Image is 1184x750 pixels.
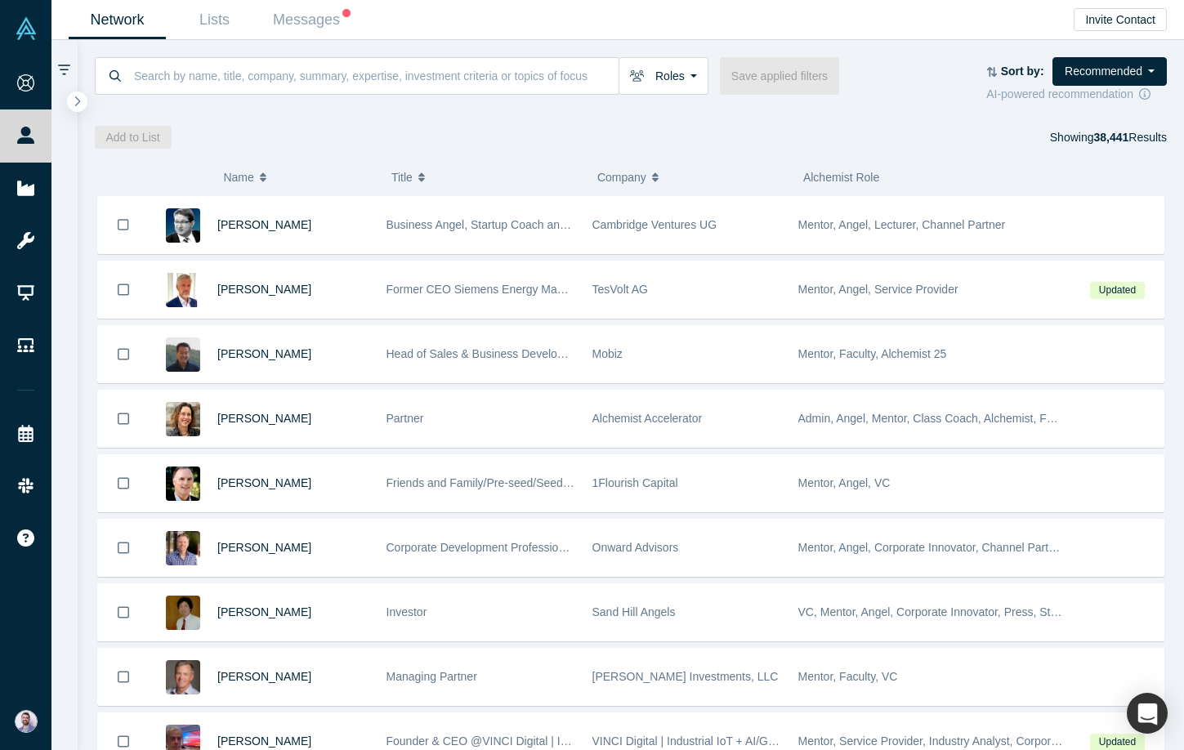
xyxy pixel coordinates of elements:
[592,734,887,748] span: VINCI Digital | Industrial IoT + AI/GenAI Strategic Advisory
[798,670,898,683] span: Mentor, Faculty, VC
[217,605,311,618] a: [PERSON_NAME]
[217,412,311,425] a: [PERSON_NAME]
[217,218,311,231] a: [PERSON_NAME]
[597,160,786,194] button: Company
[132,56,619,95] input: Search by name, title, company, summary, expertise, investment criteria or topics of focus
[166,337,200,372] img: Michael Chang's Profile Image
[1093,131,1128,144] strong: 38,441
[15,710,38,733] img: Sam Jadali's Account
[386,476,681,489] span: Friends and Family/Pre-seed/Seed Angel and VC Investor
[386,605,427,618] span: Investor
[592,218,717,231] span: Cambridge Ventures UG
[217,283,311,296] a: [PERSON_NAME]
[391,160,413,194] span: Title
[1050,126,1167,149] div: Showing
[69,1,166,39] a: Network
[592,412,703,425] span: Alchemist Accelerator
[386,218,663,231] span: Business Angel, Startup Coach and best-selling author
[386,734,731,748] span: Founder & CEO @VINCI Digital | IIoT + AI/GenAI Strategic Advisory
[98,649,149,705] button: Bookmark
[98,455,149,511] button: Bookmark
[592,476,678,489] span: 1Flourish Capital
[98,196,149,253] button: Bookmark
[223,160,374,194] button: Name
[592,347,623,360] span: Mobiz
[592,541,679,554] span: Onward Advisors
[386,541,819,554] span: Corporate Development Professional | ex-Visa, Autodesk, Synopsys, Bright Machines
[166,660,200,694] img: Steve King's Profile Image
[95,126,172,149] button: Add to List
[386,347,634,360] span: Head of Sales & Business Development (interim)
[1001,65,1044,78] strong: Sort by:
[98,326,149,382] button: Bookmark
[1093,131,1167,144] span: Results
[223,160,253,194] span: Name
[166,596,200,630] img: Ning Sung's Profile Image
[217,670,311,683] a: [PERSON_NAME]
[592,605,676,618] span: Sand Hill Angels
[217,476,311,489] a: [PERSON_NAME]
[592,670,779,683] span: [PERSON_NAME] Investments, LLC
[1074,8,1167,31] button: Invite Contact
[592,283,648,296] span: TesVolt AG
[98,520,149,576] button: Bookmark
[1090,282,1144,299] span: Updated
[166,531,200,565] img: Josh Ewing's Profile Image
[798,476,891,489] span: Mentor, Angel, VC
[166,1,263,39] a: Lists
[798,283,958,296] span: Mentor, Angel, Service Provider
[386,412,424,425] span: Partner
[391,160,580,194] button: Title
[166,402,200,436] img: Christy Canida's Profile Image
[98,584,149,641] button: Bookmark
[217,734,311,748] a: [PERSON_NAME]
[798,218,1006,231] span: Mentor, Angel, Lecturer, Channel Partner
[986,86,1167,103] div: AI-powered recommendation
[619,57,708,95] button: Roles
[166,467,200,501] img: David Lane's Profile Image
[386,670,477,683] span: Managing Partner
[720,57,839,95] button: Save applied filters
[166,208,200,243] img: Martin Giese's Profile Image
[597,160,646,194] span: Company
[803,171,879,184] span: Alchemist Role
[98,261,149,318] button: Bookmark
[798,347,947,360] span: Mentor, Faculty, Alchemist 25
[166,273,200,307] img: Ralf Christian's Profile Image
[15,17,38,40] img: Alchemist Vault Logo
[1052,57,1167,86] button: Recommended
[98,391,149,447] button: Bookmark
[263,1,360,39] a: Messages
[386,283,738,296] span: Former CEO Siemens Energy Management Division of SIEMENS AG
[217,541,311,554] a: [PERSON_NAME]
[217,347,311,360] a: [PERSON_NAME]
